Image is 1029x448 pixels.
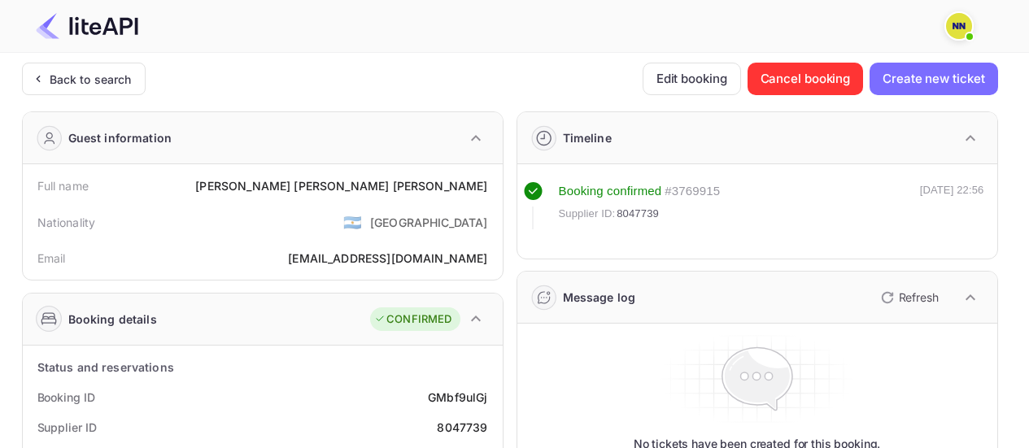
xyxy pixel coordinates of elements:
div: 8047739 [437,419,487,436]
div: Back to search [50,71,132,88]
div: [PERSON_NAME] [PERSON_NAME] [PERSON_NAME] [195,177,487,194]
div: Timeline [563,129,612,146]
div: [EMAIL_ADDRESS][DOMAIN_NAME] [288,250,487,267]
img: N/A N/A [946,13,972,39]
div: Full name [37,177,89,194]
div: Booking ID [37,389,95,406]
button: Cancel booking [748,63,864,95]
div: Status and reservations [37,359,174,376]
div: Email [37,250,66,267]
div: Nationality [37,214,96,231]
button: Edit booking [643,63,741,95]
p: Refresh [899,289,939,306]
span: United States [343,207,362,237]
span: Supplier ID: [559,206,616,222]
div: GMbf9ulGj [428,389,487,406]
button: Refresh [871,285,945,311]
div: Guest information [68,129,172,146]
span: 8047739 [617,206,659,222]
div: Supplier ID [37,419,97,436]
div: Booking confirmed [559,182,662,201]
div: # 3769915 [665,182,720,201]
div: [GEOGRAPHIC_DATA] [370,214,488,231]
button: Create new ticket [870,63,997,95]
div: Booking details [68,311,157,328]
img: LiteAPI Logo [36,13,138,39]
div: [DATE] 22:56 [920,182,984,229]
div: Message log [563,289,636,306]
div: CONFIRMED [374,311,451,328]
